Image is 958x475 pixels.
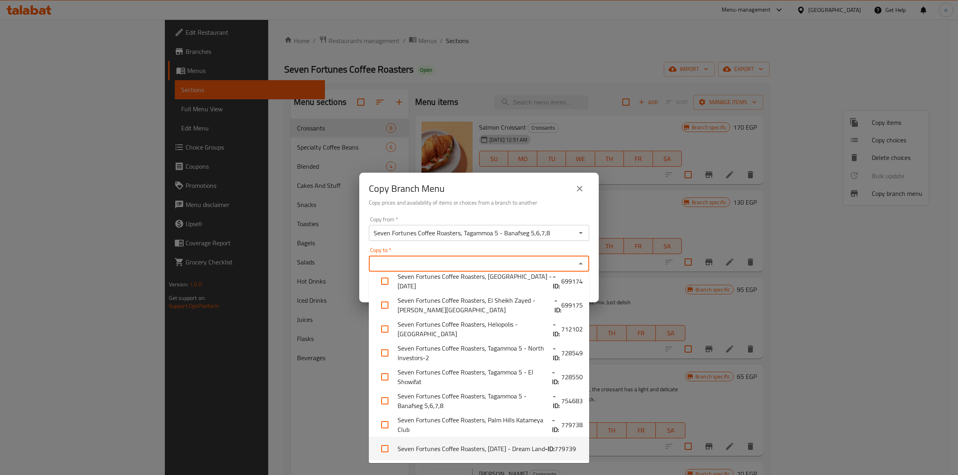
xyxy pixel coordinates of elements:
h6: Copy prices and availability of items or choices from a branch to another [369,198,589,207]
span: 754683 [561,396,583,406]
b: - ID: [553,343,561,363]
span: 779739 [554,444,576,453]
li: Seven Fortunes Coffee Roasters، [DATE] - Dream Land [369,437,589,461]
h2: Copy Branch Menu [369,182,445,195]
span: 728549 [561,348,583,358]
span: 779738 [561,420,583,430]
li: Seven Fortunes Coffee Roasters, Tagammoa 5 - El Showifat [369,365,589,389]
li: Seven Fortunes Coffee Roasters, El Sheikh Zayed - [PERSON_NAME][GEOGRAPHIC_DATA] [369,293,589,317]
b: - ID: [553,272,561,291]
b: - ID: [553,319,561,339]
li: Seven Fortunes Coffee Roasters, Palm Hills Katameya Club [369,413,589,437]
span: 712102 [561,324,583,334]
button: close [570,179,589,198]
span: 728550 [561,372,583,382]
li: Seven Fortunes Coffee Roasters, [GEOGRAPHIC_DATA] - [DATE] [369,269,589,293]
li: Seven Fortunes Coffee Roasters, Tagammoa 5 - North Investors-2 [369,341,589,365]
span: 699175 [561,300,583,310]
b: - ID: [545,444,554,453]
b: - ID: [552,367,561,386]
b: - ID: [554,296,561,315]
b: - ID: [552,415,561,434]
button: Open [575,227,586,238]
li: Seven Fortunes Coffee Roasters, Heliopolis - [GEOGRAPHIC_DATA] [369,317,589,341]
button: Close [575,258,586,269]
li: Seven Fortunes Coffee Roasters, Tagammoa 5 - Banafseg 5,6,7,8 [369,389,589,413]
span: 699174 [561,276,583,286]
b: - ID: [553,391,561,410]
